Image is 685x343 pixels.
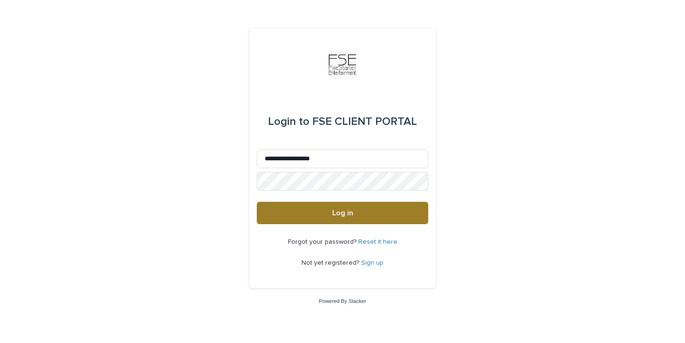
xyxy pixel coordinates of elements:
a: Sign up [361,260,384,266]
a: Reset it here [358,239,397,245]
span: Log in [332,209,353,217]
img: Km9EesSdRbS9ajqhBzyo [329,51,356,79]
div: FSE CLIENT PORTAL [268,109,417,135]
span: Login to [268,116,309,127]
a: Powered By Stacker [319,298,366,304]
span: Forgot your password? [288,239,358,245]
span: Not yet registered? [301,260,361,266]
button: Log in [257,202,428,224]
